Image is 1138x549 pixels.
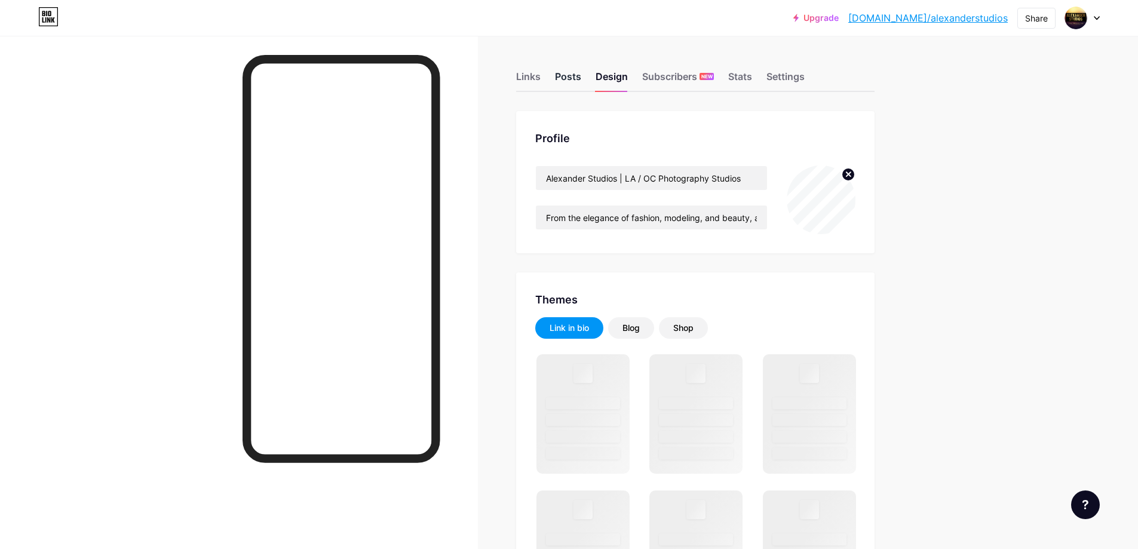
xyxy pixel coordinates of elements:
[596,69,628,91] div: Design
[728,69,752,91] div: Stats
[622,322,640,334] div: Blog
[793,13,839,23] a: Upgrade
[673,322,694,334] div: Shop
[766,69,805,91] div: Settings
[535,292,855,308] div: Themes
[848,11,1008,25] a: [DOMAIN_NAME]/alexanderstudios
[1025,12,1048,24] div: Share
[701,73,713,80] span: NEW
[536,166,767,190] input: Name
[535,130,855,146] div: Profile
[642,69,714,91] div: Subscribers
[555,69,581,91] div: Posts
[550,322,589,334] div: Link in bio
[516,69,541,91] div: Links
[536,206,767,229] input: Bio
[1065,7,1087,29] img: alexanderstudios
